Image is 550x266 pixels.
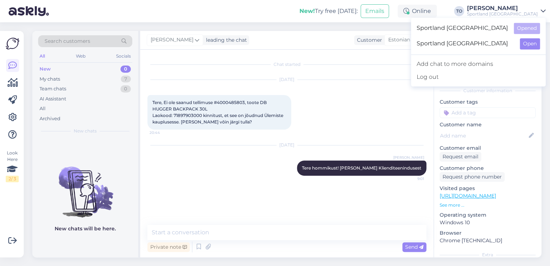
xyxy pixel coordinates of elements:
[120,66,131,73] div: 0
[417,38,514,49] span: Sportland [GEOGRAPHIC_DATA]
[440,211,536,219] p: Operating system
[514,23,540,34] button: Opened
[6,176,19,182] div: 2 / 3
[299,8,315,14] b: New!
[467,5,538,11] div: [PERSON_NAME]
[440,237,536,244] p: Chrome [TECHNICAL_ID]
[397,176,424,181] span: 9:01
[40,115,60,122] div: Archived
[440,193,496,199] a: [URL][DOMAIN_NAME]
[121,76,131,83] div: 7
[32,154,138,218] img: No chats
[440,202,536,208] p: See more ...
[440,185,536,192] p: Visited pages
[440,219,536,226] p: Windows 10
[40,105,46,112] div: All
[411,58,546,71] a: Add chat to more domains
[6,37,19,50] img: Askly Logo
[147,142,426,148] div: [DATE]
[398,5,437,18] div: Online
[147,242,190,252] div: Private note
[454,6,464,16] div: TO
[467,5,546,17] a: [PERSON_NAME]Sportland [GEOGRAPHIC_DATA]
[440,87,536,94] div: Customer information
[405,244,423,250] span: Send
[115,51,132,61] div: Socials
[417,23,508,34] span: Sportland [GEOGRAPHIC_DATA]
[45,37,90,45] span: Search customers
[440,172,505,182] div: Request phone number
[6,150,19,182] div: Look Here
[74,128,97,134] span: New chats
[120,85,131,93] div: 0
[55,225,116,233] p: New chats will be here.
[147,61,426,68] div: Chat started
[40,76,60,83] div: My chats
[354,36,382,44] div: Customer
[147,76,426,83] div: [DATE]
[393,155,424,160] span: [PERSON_NAME]
[440,132,527,140] input: Add name
[40,66,51,73] div: New
[440,229,536,237] p: Browser
[440,121,536,129] p: Customer name
[440,152,481,162] div: Request email
[411,71,546,84] div: Log out
[520,38,540,49] button: Open
[302,165,421,171] span: Tere hommikust! [PERSON_NAME] Klienditeenindusest
[440,144,536,152] p: Customer email
[203,36,247,44] div: leading the chat
[40,95,66,103] div: AI Assistant
[150,130,177,135] span: 20:44
[388,36,410,44] span: Estonian
[38,51,46,61] div: All
[361,4,389,18] button: Emails
[440,252,536,258] div: Extra
[440,164,536,172] p: Customer phone
[74,51,87,61] div: Web
[152,100,284,125] span: Tere, Ei ole saanud tellimuse #4000485803, toote DB HUGGER BACKPACK 30L Laokood: 71897903000 kinn...
[467,11,538,17] div: Sportland [GEOGRAPHIC_DATA]
[151,36,193,44] span: [PERSON_NAME]
[299,7,358,15] div: Try free [DATE]:
[440,107,536,118] input: Add a tag
[40,85,66,93] div: Team chats
[440,98,536,106] p: Customer tags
